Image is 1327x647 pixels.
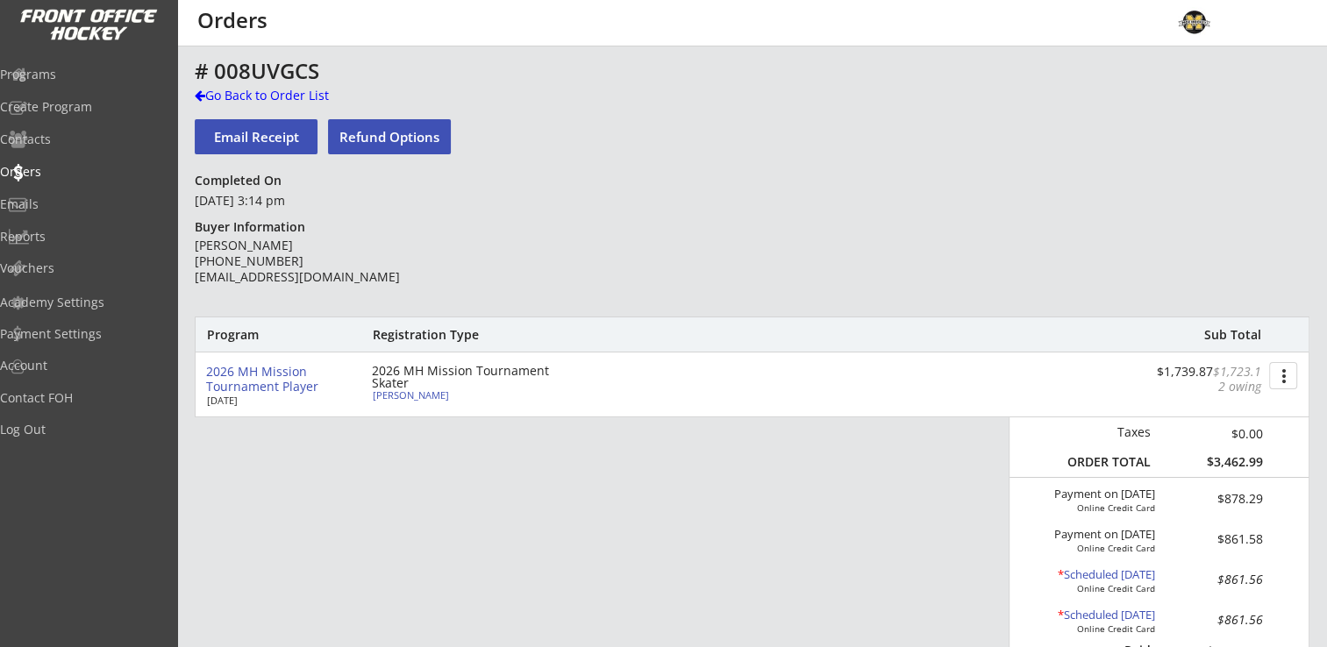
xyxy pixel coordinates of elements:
[195,87,375,104] div: Go Back to Order List
[1184,327,1260,343] div: Sub Total
[195,192,448,210] div: [DATE] 3:14 pm
[1059,424,1151,440] div: Taxes
[1056,583,1155,594] div: Online Credit Card
[207,327,302,343] div: Program
[207,395,347,405] div: [DATE]
[1212,363,1260,395] font: $1,723.12 owing
[1059,454,1151,470] div: ORDER TOTAL
[1016,568,1155,582] div: Scheduled [DATE]
[1163,424,1263,443] div: $0.00
[1016,608,1155,622] div: Scheduled [DATE]
[195,60,1035,82] div: # 008UVGCS
[1016,528,1155,542] div: Payment on [DATE]
[1178,533,1263,545] div: $861.58
[373,327,574,343] div: Registration Type
[206,365,358,395] div: 2026 MH Mission Tournament Player
[195,173,289,188] div: Completed On
[328,119,451,154] button: Refund Options
[372,365,574,389] div: 2026 MH Mission Tournament Skater
[195,119,317,154] button: Email Receipt
[373,390,568,400] div: [PERSON_NAME]
[1056,502,1155,513] div: Online Credit Card
[1163,454,1263,470] div: $3,462.99
[1269,362,1297,389] button: more_vert
[1056,623,1155,634] div: Online Credit Card
[195,219,313,235] div: Buyer Information
[1152,365,1260,395] div: $1,739.87
[195,238,448,286] div: [PERSON_NAME] [PHONE_NUMBER] [EMAIL_ADDRESS][DOMAIN_NAME]
[1056,543,1155,553] div: Online Credit Card
[1178,573,1263,586] div: $861.56
[1016,487,1155,501] div: Payment on [DATE]
[1178,614,1263,626] div: $861.56
[1178,493,1263,505] div: $878.29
